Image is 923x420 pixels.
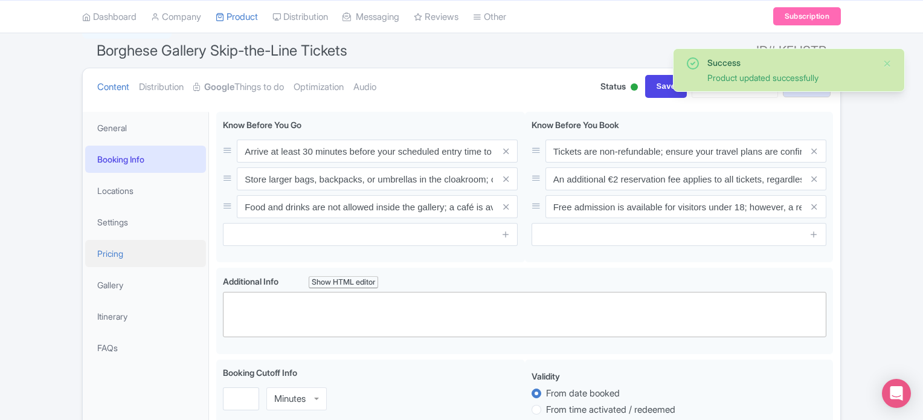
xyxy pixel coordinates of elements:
a: General [85,114,206,141]
a: Gallery [85,271,206,299]
button: Close [883,56,892,71]
a: Distribution [139,68,184,106]
span: Additional Info [223,276,278,286]
a: GoogleThings to do [193,68,284,106]
span: Status [600,80,626,92]
div: Active [628,79,640,97]
a: Content [97,68,129,106]
span: ID# KFUSTR [756,39,826,63]
input: Save [645,75,687,98]
div: Minutes [274,393,306,404]
div: Success [707,56,873,69]
span: Know Before You Go [223,120,301,130]
div: Open Intercom Messenger [882,379,911,408]
a: Booking Info [85,146,206,173]
span: Validity [532,371,560,381]
a: Settings [85,208,206,236]
a: Subscription [773,7,841,25]
label: From time activated / redeemed [546,403,675,417]
a: FAQs [85,334,206,361]
strong: Google [204,80,234,94]
label: From date booked [546,387,620,401]
a: Locations [85,177,206,204]
span: Know Before You Book [532,120,619,130]
label: Booking Cutoff Info [223,366,297,379]
a: Optimization [294,68,344,106]
div: Product updated successfully [707,71,873,84]
a: Pricing [85,240,206,267]
a: Audio [353,68,376,106]
a: Itinerary [85,303,206,330]
div: Show HTML editor [309,276,378,289]
span: Borghese Gallery Skip-the-Line Tickets [97,42,347,59]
